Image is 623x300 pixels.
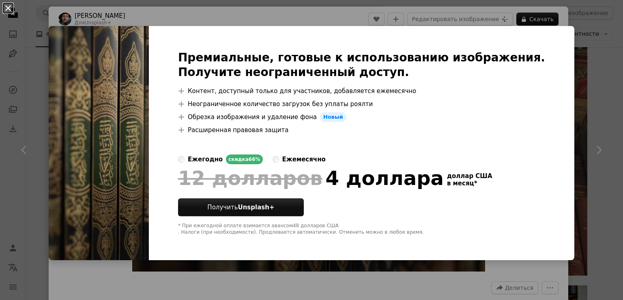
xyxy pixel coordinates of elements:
font: 66% [249,157,260,162]
font: . Налоги (при необходимости). Продлевается автоматически. Отменить можно в любое время. [178,229,424,235]
font: * При ежегодной оплате взимается авансом [178,223,293,228]
input: ежегодноскидка66% [178,156,185,163]
font: Контент, доступный только для участников, добавляется ежемесячно [188,87,416,95]
font: скидка [228,157,249,162]
font: ежегодно [188,156,223,163]
font: Новый [323,114,343,120]
font: Обрезка изображения и удаление фона [188,113,317,121]
img: premium_photo-1677231559663-b9f6a7c33c77 [49,26,149,260]
font: Unsplash+ [238,204,274,211]
font: 48 долларов США [293,223,339,228]
button: ПолучитьUnsplash+ [178,198,304,216]
font: Получить [207,204,238,211]
font: Неограниченное количество загрузок без уплаты роялти [188,100,373,108]
font: Получите неограниченный доступ. [178,65,409,79]
font: 4 доллара [326,167,444,189]
font: доллар США [447,172,492,180]
font: ежемесячно [282,156,326,163]
font: в месяц [447,180,474,187]
font: Премиальные, готовые к использованию изображения. [178,51,545,64]
font: Расширенная правовая защита [188,126,289,134]
font: 12 долларов [178,167,322,189]
input: ежемесячно [273,156,279,163]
